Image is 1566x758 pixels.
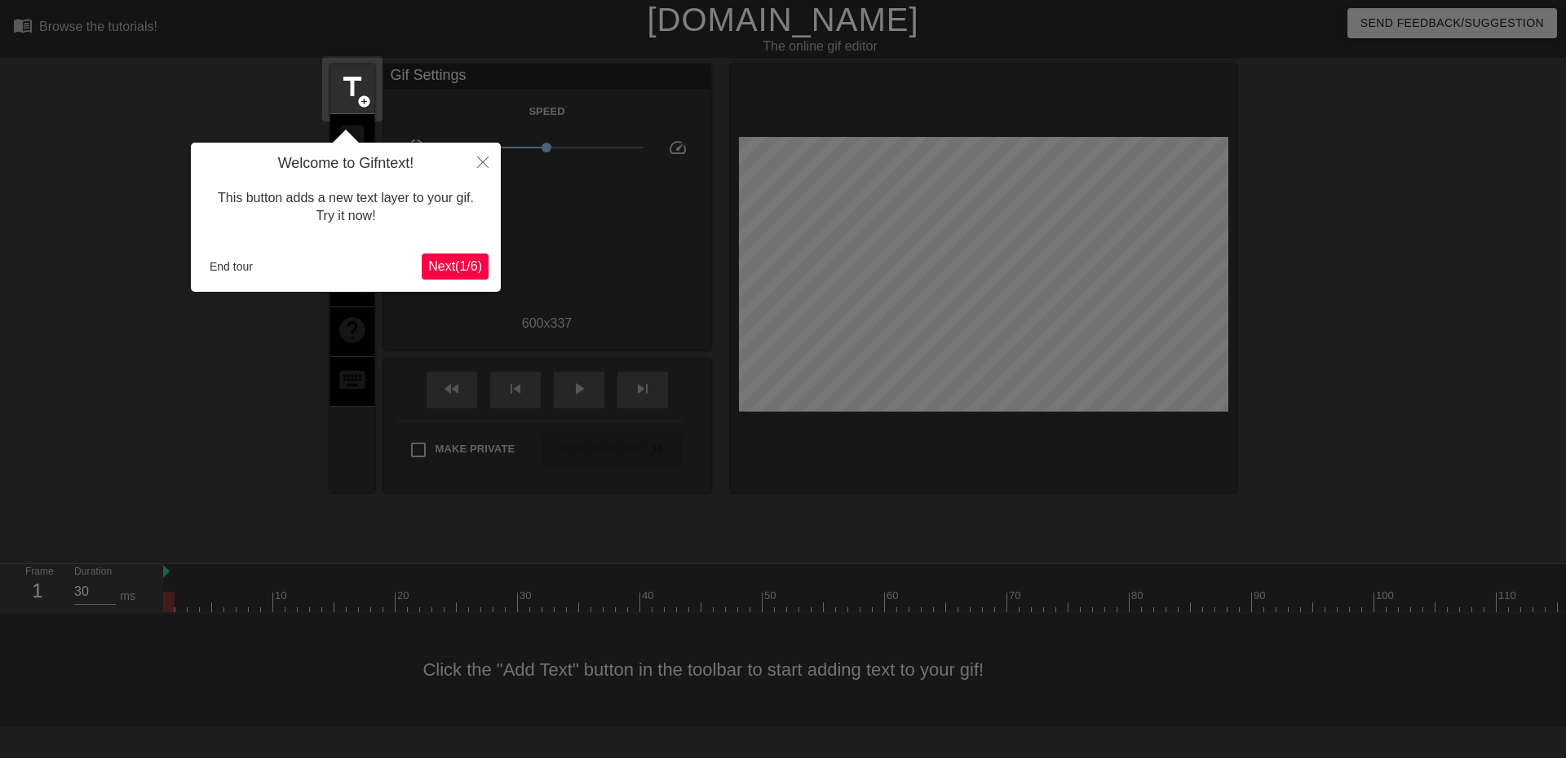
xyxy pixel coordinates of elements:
[428,259,482,273] span: Next ( 1 / 6 )
[203,155,489,173] h4: Welcome to Gifntext!
[203,173,489,242] div: This button adds a new text layer to your gif. Try it now!
[465,143,501,180] button: Close
[203,254,259,279] button: End tour
[422,253,489,280] button: Next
